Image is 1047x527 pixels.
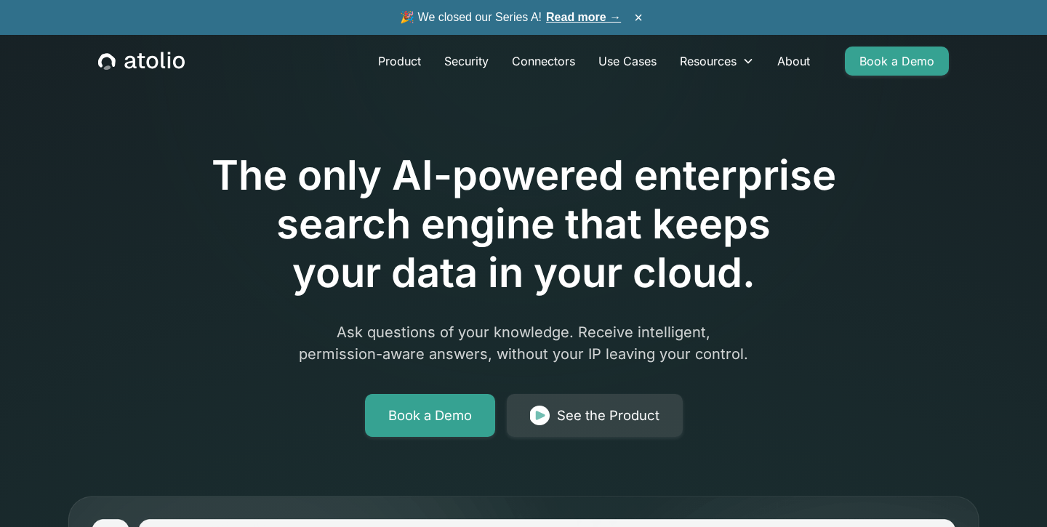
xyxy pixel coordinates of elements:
[766,47,822,76] a: About
[845,47,949,76] a: Book a Demo
[433,47,500,76] a: Security
[546,11,621,23] a: Read more →
[244,321,803,365] p: Ask questions of your knowledge. Receive intelligent, permission-aware answers, without your IP l...
[587,47,668,76] a: Use Cases
[668,47,766,76] div: Resources
[680,52,737,70] div: Resources
[400,9,621,26] span: 🎉 We closed our Series A!
[630,9,647,25] button: ×
[500,47,587,76] a: Connectors
[507,394,683,438] a: See the Product
[365,394,495,438] a: Book a Demo
[557,406,659,426] div: See the Product
[151,151,896,298] h1: The only AI-powered enterprise search engine that keeps your data in your cloud.
[366,47,433,76] a: Product
[98,52,185,71] a: home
